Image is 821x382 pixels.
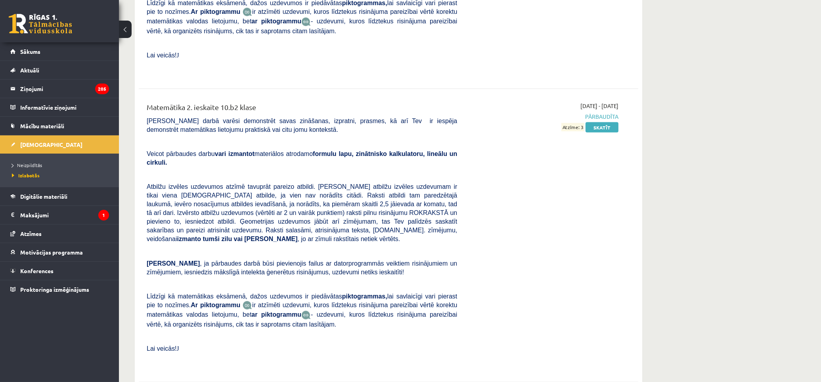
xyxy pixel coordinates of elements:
span: Atzīme: 3 [561,123,584,131]
a: Rīgas 1. Tālmācības vidusskola [9,14,72,34]
span: , ja pārbaudes darbā būsi pievienojis failus ar datorprogrammās veiktiem risinājumiem un zīmējumi... [147,260,457,276]
a: Aktuāli [10,61,109,79]
a: Motivācijas programma [10,243,109,261]
img: wKvN42sLe3LLwAAAABJRU5ErkJggg== [301,17,311,27]
span: - uzdevumi, kuros līdztekus risinājuma pareizībai vērtē, kā organizēts risinājums, cik tas ir sap... [147,18,457,34]
b: Ar piktogrammu [191,8,240,15]
legend: Ziņojumi [20,80,109,98]
span: Lai veicās! [147,52,177,59]
span: Lai veicās! [147,345,177,352]
span: J [177,52,179,59]
span: Veicot pārbaudes darbu materiālos atrodamo [147,150,457,166]
span: ir atzīmēti uzdevumi, kuros līdztekus risinājuma pareizībai vērtē korektu matemātikas valodas lie... [147,8,457,25]
legend: Informatīvie ziņojumi [20,98,109,116]
span: [PERSON_NAME] [147,260,200,267]
a: Maksājumi1 [10,206,109,224]
span: Līdzīgi kā matemātikas eksāmenā, dažos uzdevumos ir piedāvātas lai savlaicīgi vari pierast pie to... [147,293,457,308]
span: Atzīmes [20,230,42,237]
i: 205 [95,84,109,94]
a: Sākums [10,42,109,61]
span: Digitālie materiāli [20,193,67,200]
a: Izlabotās [12,172,111,179]
span: J [177,345,179,352]
b: Ar piktogrammu [191,302,240,308]
span: Pārbaudīta [469,112,618,121]
b: tumši zilu vai [PERSON_NAME] [203,236,297,242]
span: Neizpildītās [12,162,42,168]
span: Motivācijas programma [20,249,83,256]
b: ar piktogrammu [251,311,301,318]
div: Matemātika 2. ieskaite 10.b2 klase [147,102,457,116]
b: piktogrammas, [342,293,387,300]
span: Sākums [20,48,40,55]
a: Digitālie materiāli [10,187,109,205]
b: izmanto [177,236,201,242]
span: [DEMOGRAPHIC_DATA] [20,141,82,148]
b: vari izmantot [215,150,255,157]
a: Proktoringa izmēģinājums [10,280,109,298]
img: wKvN42sLe3LLwAAAABJRU5ErkJggg== [301,311,311,320]
a: Atzīmes [10,224,109,243]
a: Informatīvie ziņojumi [10,98,109,116]
span: Konferences [20,267,54,274]
span: Mācību materiāli [20,122,64,129]
img: JfuEzvunn4EvwAAAAASUVORK5CYII= [243,8,252,17]
a: Neizpildītās [12,162,111,169]
a: Ziņojumi205 [10,80,109,98]
legend: Maksājumi [20,206,109,224]
span: Izlabotās [12,172,40,179]
span: ir atzīmēti uzdevumi, kuros līdztekus risinājuma pareizībai vērtē korektu matemātikas valodas lie... [147,302,457,318]
span: Aktuāli [20,67,39,74]
span: [DATE] - [DATE] [580,102,618,110]
span: - uzdevumi, kuros līdztekus risinājuma pareizībai vērtē, kā organizēts risinājums, cik tas ir sap... [147,311,457,327]
a: Skatīt [586,122,618,133]
img: JfuEzvunn4EvwAAAAASUVORK5CYII= [243,301,252,310]
a: [DEMOGRAPHIC_DATA] [10,135,109,154]
i: 1 [98,210,109,220]
a: Mācību materiāli [10,117,109,135]
span: Proktoringa izmēģinājums [20,286,89,293]
b: ar piktogrammu [251,18,301,25]
span: Atbilžu izvēles uzdevumos atzīmē tavuprāt pareizo atbildi. [PERSON_NAME] atbilžu izvēles uzdevuma... [147,183,457,242]
span: [PERSON_NAME] darbā varēsi demonstrēt savas zināšanas, izpratni, prasmes, kā arī Tev ir iespēja d... [147,118,457,133]
a: Konferences [10,262,109,280]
